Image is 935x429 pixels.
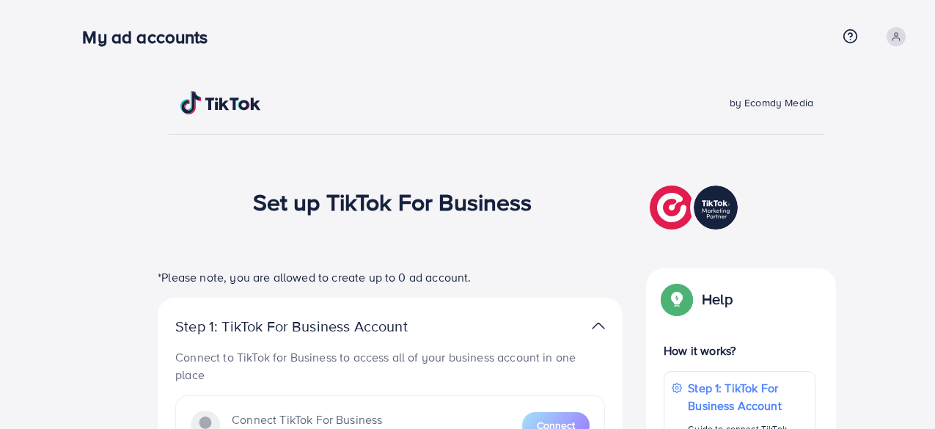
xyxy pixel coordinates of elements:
img: TikTok partner [650,182,741,233]
h3: My ad accounts [82,26,219,48]
span: by Ecomdy Media [730,95,813,110]
img: TikTok partner [592,315,605,337]
img: Popup guide [664,286,690,312]
p: Step 1: TikTok For Business Account [175,318,454,335]
p: Step 1: TikTok For Business Account [688,379,807,414]
p: Help [702,290,733,308]
h1: Set up TikTok For Business [253,188,532,216]
img: TikTok [180,91,261,114]
p: How it works? [664,342,815,359]
p: *Please note, you are allowed to create up to 0 ad account. [158,268,623,286]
